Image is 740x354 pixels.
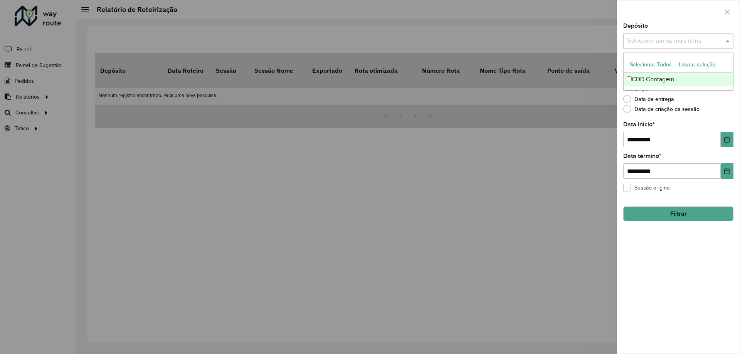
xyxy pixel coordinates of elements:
button: Limpar seleção [675,59,719,70]
ng-dropdown-panel: Options list [623,52,733,91]
label: Data de criação da sessão [623,105,700,113]
div: CDD Contagem [624,73,733,86]
label: Data início [623,120,655,129]
label: Depósito [623,21,648,30]
button: Choose Date [721,163,733,179]
button: Choose Date [721,132,733,147]
button: Filtrar [623,206,733,221]
label: Data de entrega [623,95,674,103]
button: Selecionar Todos [626,59,675,70]
label: Sessão original [623,184,671,192]
label: Data término [623,151,661,161]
